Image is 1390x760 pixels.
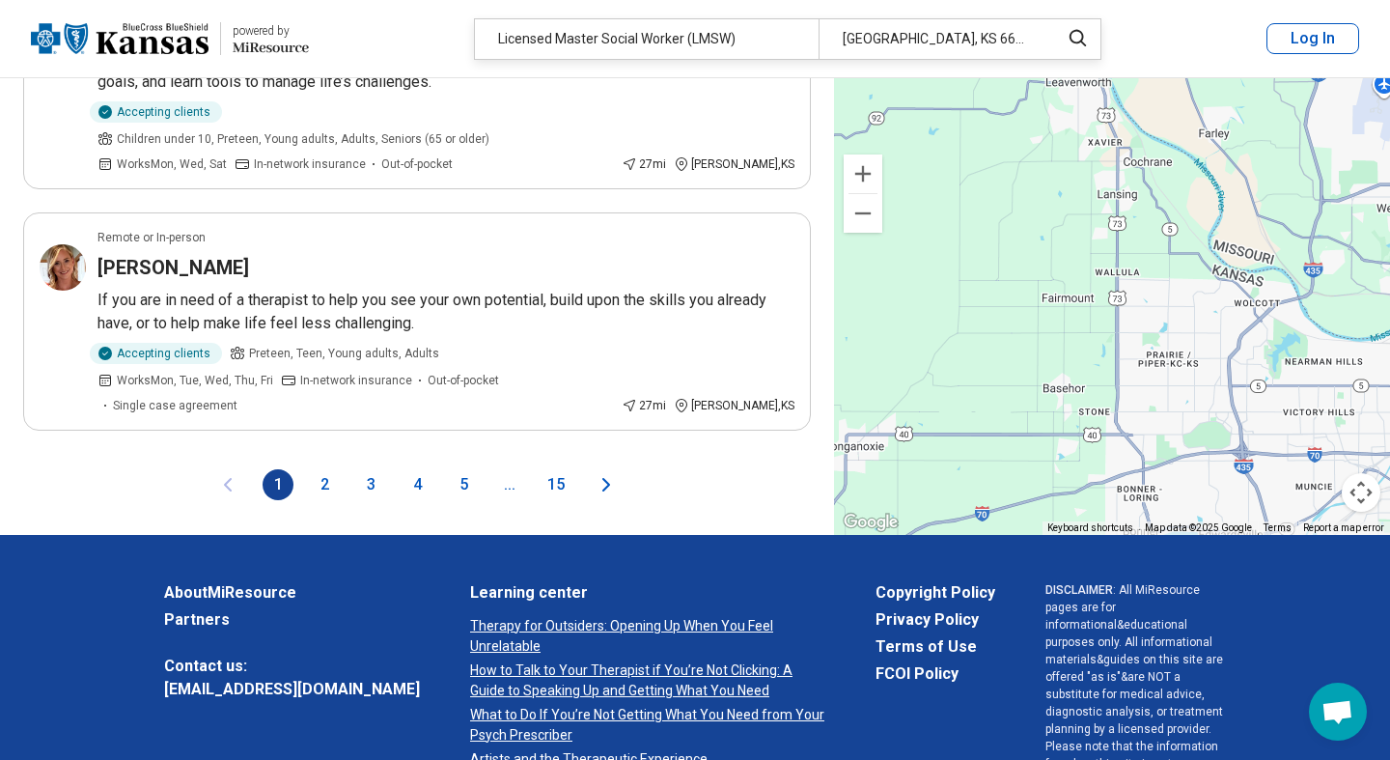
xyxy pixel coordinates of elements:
[164,608,420,632] a: Partners
[117,372,273,389] span: Works Mon, Tue, Wed, Thu, Fri
[164,655,420,678] span: Contact us:
[97,289,794,335] p: If you are in need of a therapist to help you see your own potential, build upon the skills you a...
[541,469,571,500] button: 15
[113,397,237,414] span: Single case agreement
[164,678,420,701] a: [EMAIL_ADDRESS][DOMAIN_NAME]
[475,19,819,59] div: Licensed Master Social Worker (LMSW)
[1309,683,1367,741] div: Open chat
[876,635,995,659] a: Terms of Use
[31,15,208,62] img: Blue Cross Blue Shield Kansas
[819,19,1047,59] div: [GEOGRAPHIC_DATA], KS 66043
[1047,521,1133,535] button: Keyboard shortcuts
[839,510,903,535] a: Open this area in Google Maps (opens a new window)
[1342,473,1380,512] button: Map camera controls
[470,705,825,746] a: What to Do If You’re Not Getting What You Need from Your Psych Prescriber
[233,22,309,40] div: powered by
[876,662,995,686] a: FCOI Policy
[876,581,995,605] a: Copyright Policy
[254,155,366,173] span: In-network insurance
[164,581,420,605] a: AboutMiResource
[494,469,525,500] span: ...
[1303,522,1384,533] a: Report a map error
[622,155,666,173] div: 27 mi
[249,345,439,362] span: Preteen, Teen, Young adults, Adults
[309,469,340,500] button: 2
[117,155,227,173] span: Works Mon, Wed, Sat
[876,608,995,632] a: Privacy Policy
[1145,522,1252,533] span: Map data ©2025 Google
[470,581,825,605] a: Learning center
[1264,522,1292,533] a: Terms (opens in new tab)
[90,343,222,364] div: Accepting clients
[595,469,618,500] button: Next page
[1045,583,1113,597] span: DISCLAIMER
[216,469,239,500] button: Previous page
[97,229,206,246] p: Remote or In-person
[428,372,499,389] span: Out-of-pocket
[97,254,249,281] h3: [PERSON_NAME]
[470,616,825,657] a: Therapy for Outsiders: Opening Up When You Feel Unrelatable
[402,469,432,500] button: 4
[300,372,412,389] span: In-network insurance
[448,469,479,500] button: 5
[355,469,386,500] button: 3
[117,130,489,148] span: Children under 10, Preteen, Young adults, Adults, Seniors (65 or older)
[622,397,666,414] div: 27 mi
[90,101,222,123] div: Accepting clients
[839,510,903,535] img: Google
[263,469,293,500] button: 1
[674,155,794,173] div: [PERSON_NAME] , KS
[381,155,453,173] span: Out-of-pocket
[844,155,882,193] button: Zoom in
[470,661,825,701] a: How to Talk to Your Therapist if You’re Not Clicking: A Guide to Speaking Up and Getting What You...
[1266,23,1359,54] button: Log In
[674,397,794,414] div: [PERSON_NAME] , KS
[31,15,309,62] a: Blue Cross Blue Shield Kansaspowered by
[844,194,882,233] button: Zoom out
